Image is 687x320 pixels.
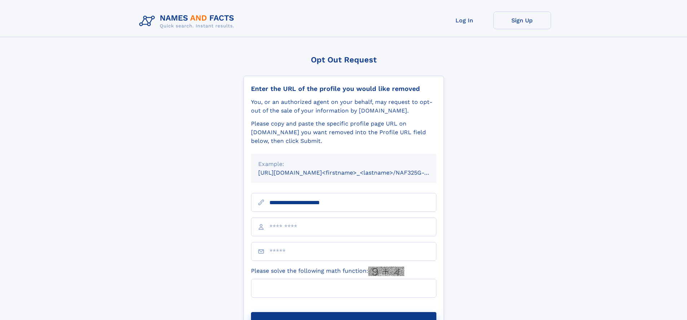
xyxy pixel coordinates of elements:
div: Enter the URL of the profile you would like removed [251,85,436,93]
div: Please copy and paste the specific profile page URL on [DOMAIN_NAME] you want removed into the Pr... [251,119,436,145]
div: Opt Out Request [243,55,444,64]
small: [URL][DOMAIN_NAME]<firstname>_<lastname>/NAF325G-xxxxxxxx [258,169,450,176]
a: Log In [436,12,493,29]
img: Logo Names and Facts [136,12,240,31]
label: Please solve the following math function: [251,267,404,276]
div: Example: [258,160,429,168]
a: Sign Up [493,12,551,29]
div: You, or an authorized agent on your behalf, may request to opt-out of the sale of your informatio... [251,98,436,115]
